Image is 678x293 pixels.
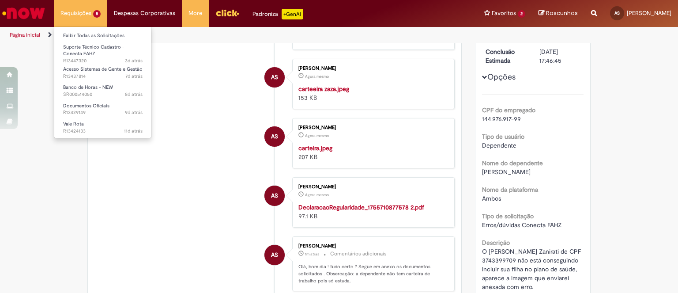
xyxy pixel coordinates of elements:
[482,106,535,114] b: CPF do empregado
[10,31,40,38] a: Página inicial
[305,133,329,138] time: 28/08/2025 10:56:53
[482,159,543,167] b: Nome do dependente
[114,9,175,18] span: Despesas Corporativas
[54,119,151,136] a: Aberto R13424133 : Vale Rota
[539,9,578,18] a: Rascunhos
[330,250,387,258] small: Comentários adicionais
[252,9,303,19] div: Padroniza
[264,186,285,206] div: Ana Julia Duarte Da Silva
[482,168,531,176] span: [PERSON_NAME]
[614,10,620,16] span: AS
[479,47,533,65] dt: Conclusão Estimada
[305,251,319,257] time: 28/08/2025 10:56:34
[298,184,445,190] div: [PERSON_NAME]
[546,9,578,17] span: Rascunhos
[63,109,143,116] span: R13429149
[125,109,143,116] time: 19/08/2025 15:09:09
[63,57,143,65] span: R13447320
[298,244,445,249] div: [PERSON_NAME]
[305,133,329,138] span: Agora mesmo
[63,84,113,91] span: Banco de Horas - NEW
[298,263,445,284] p: Olá, bom dia ! tudo certo ? Segue em anexo os documentos solicitados . Obsercação: a dependente n...
[54,27,151,138] ul: Requisições
[63,44,124,57] span: Suporte Técnico Cadastro - Conecta FAHZ
[54,42,151,61] a: Aberto R13447320 : Suporte Técnico Cadastro - Conecta FAHZ
[482,239,510,247] b: Descrição
[271,67,278,88] span: AS
[305,192,329,198] time: 28/08/2025 10:56:44
[54,65,151,81] a: Aberto R13437814 : Acesso Sistemas de Gente e Gestão
[298,66,445,71] div: [PERSON_NAME]
[7,27,445,43] ul: Trilhas de página
[627,9,671,17] span: [PERSON_NAME]
[305,251,319,257] span: 1m atrás
[125,109,143,116] span: 9d atrás
[482,194,501,202] span: Ambos
[54,101,151,118] a: Aberto R13429149 : Documentos Oficiais
[125,91,143,98] span: 8d atrás
[482,133,524,141] b: Tipo de usuário
[215,6,239,19] img: click_logo_yellow_360x200.png
[63,73,143,80] span: R13437814
[298,203,445,221] div: 97.1 KB
[1,4,46,22] img: ServiceNow
[305,74,329,79] time: 28/08/2025 10:56:59
[271,126,278,147] span: AS
[298,203,424,211] a: DeclaracaoRegularidade_1755710877578 2.pdf
[264,245,285,265] div: Ana Julia Duarte Da Silva
[271,244,278,266] span: AS
[63,91,143,98] span: SR000514050
[63,121,84,127] span: Vale Rota
[125,57,143,64] span: 3d atrás
[305,192,329,198] span: Agora mesmo
[539,47,580,65] div: [DATE] 17:46:45
[482,247,583,291] span: O [PERSON_NAME] Zanirati de CPF 3743399709 não está conseguindo incluir sua filha no plano de saú...
[298,144,445,161] div: 207 KB
[264,126,285,147] div: Ana Julia Duarte Da Silva
[298,84,445,102] div: 153 KB
[305,74,329,79] span: Agora mesmo
[298,125,445,130] div: [PERSON_NAME]
[125,57,143,64] time: 26/08/2025 10:15:49
[492,9,516,18] span: Favoritos
[125,73,143,80] time: 21/08/2025 17:32:16
[124,128,143,134] span: 11d atrás
[63,103,109,109] span: Documentos Oficiais
[271,185,278,206] span: AS
[125,91,143,98] time: 20/08/2025 15:08:34
[482,212,534,220] b: Tipo de solicitação
[482,221,561,229] span: Erros/dúvidas Conecta FAHZ
[298,85,349,93] a: carteeira zaza.jpeg
[282,9,303,19] p: +GenAi
[518,10,525,18] span: 2
[298,144,332,152] a: carteira.jpeg
[482,115,521,123] span: 144.976.917-99
[93,10,101,18] span: 5
[188,9,202,18] span: More
[54,83,151,99] a: Aberto SR000514050 : Banco de Horas - NEW
[63,128,143,135] span: R13424133
[124,128,143,134] time: 18/08/2025 10:55:35
[482,141,516,149] span: Dependente
[482,186,538,194] b: Nome da plataforma
[60,9,91,18] span: Requisições
[264,67,285,88] div: Ana Julia Duarte Da Silva
[54,31,151,41] a: Exibir Todas as Solicitações
[125,73,143,80] span: 7d atrás
[63,66,143,72] span: Acesso Sistemas de Gente e Gestão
